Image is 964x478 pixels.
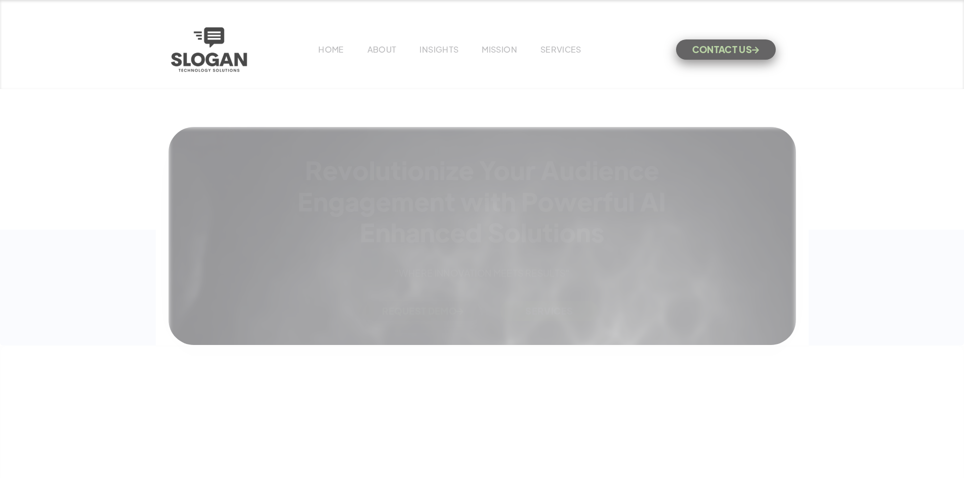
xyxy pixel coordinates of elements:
[275,154,689,247] h1: Revolutionize Your Audience Engagement with Powerful AI Enhanced Solutions
[169,25,249,74] a: home
[366,301,480,321] a: REQUEST DEMO
[676,39,776,60] a: CONTACT US
[500,301,598,321] a: SERVICES
[318,44,344,55] a: HOME
[420,44,458,55] a: INSIGHTS
[752,47,759,53] span: 
[456,308,464,315] span: 
[482,44,517,55] a: MISSION
[540,44,581,55] a: SERVICES
[352,266,612,281] p: "WHERE INNOVATION MEETS RESULTS"
[525,306,573,316] strong: SERVICES
[367,44,397,55] a: ABOUT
